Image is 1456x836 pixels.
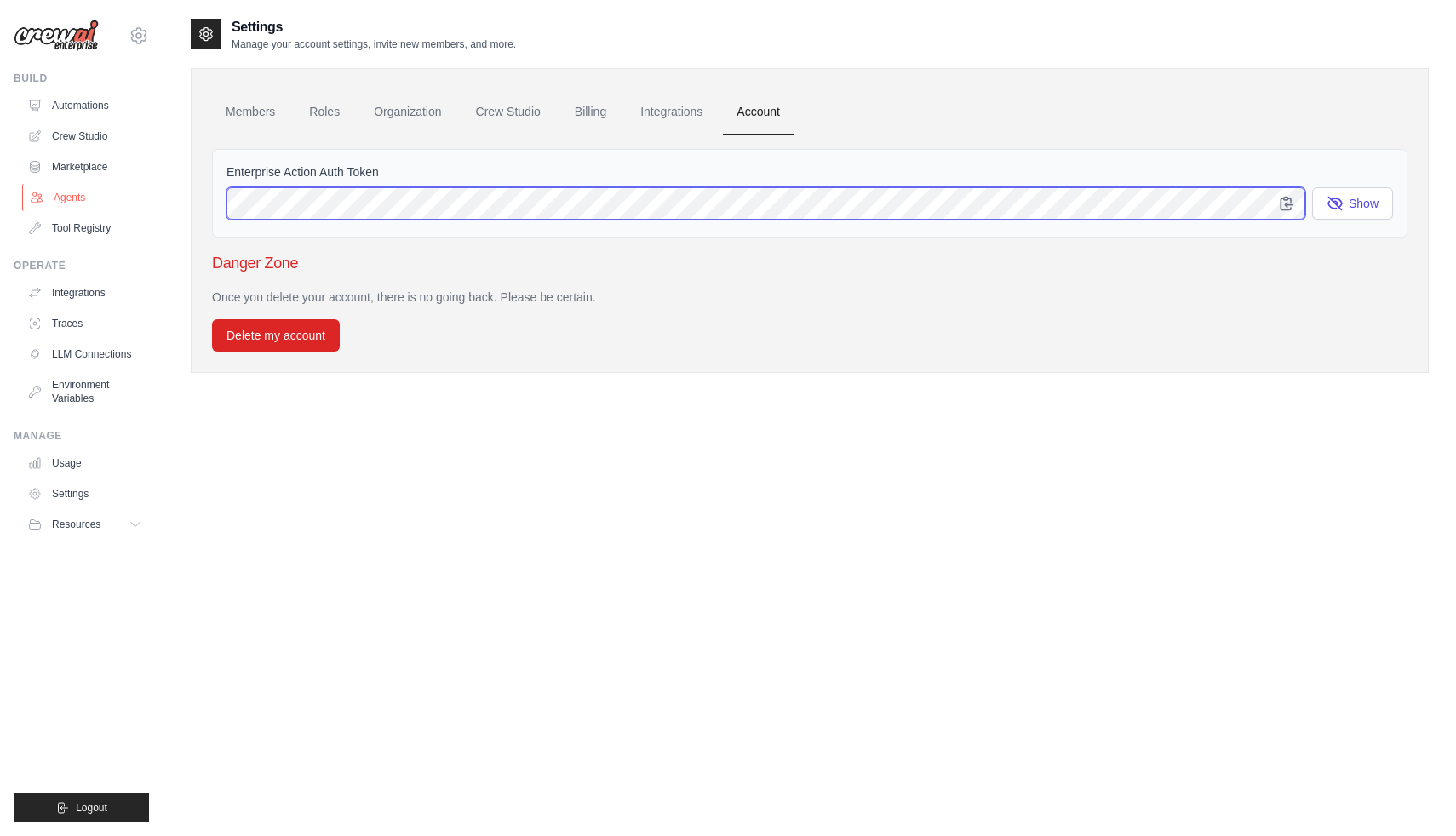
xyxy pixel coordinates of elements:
a: Organization [360,89,455,135]
button: Logout [14,793,149,822]
img: Logo [14,20,99,52]
a: Integrations [627,89,716,135]
a: Usage [20,449,149,477]
button: Resources [20,511,149,538]
button: Delete my account [212,319,340,352]
a: Members [212,89,289,135]
a: LLM Connections [20,341,149,368]
div: Manage [14,429,149,443]
a: Billing [561,89,620,135]
a: Marketplace [20,153,149,180]
a: Agents [22,184,151,211]
a: Crew Studio [462,89,554,135]
a: Settings [20,480,149,507]
label: Enterprise Action Auth Token [226,163,1393,180]
p: Manage your account settings, invite new members, and more. [232,37,516,51]
a: Account [723,89,794,135]
a: Roles [295,89,353,135]
a: Automations [20,92,149,119]
a: Tool Registry [20,215,149,242]
p: Once you delete your account, there is no going back. Please be certain. [212,289,1407,306]
a: Integrations [20,279,149,306]
span: Logout [76,801,107,815]
div: Operate [14,259,149,272]
span: Resources [52,518,100,531]
a: Crew Studio [20,123,149,150]
div: Build [14,72,149,85]
h2: Settings [232,17,516,37]
h3: Danger Zone [212,251,1407,275]
button: Show [1312,187,1393,220]
a: Traces [20,310,149,337]
a: Environment Variables [20,371,149,412]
